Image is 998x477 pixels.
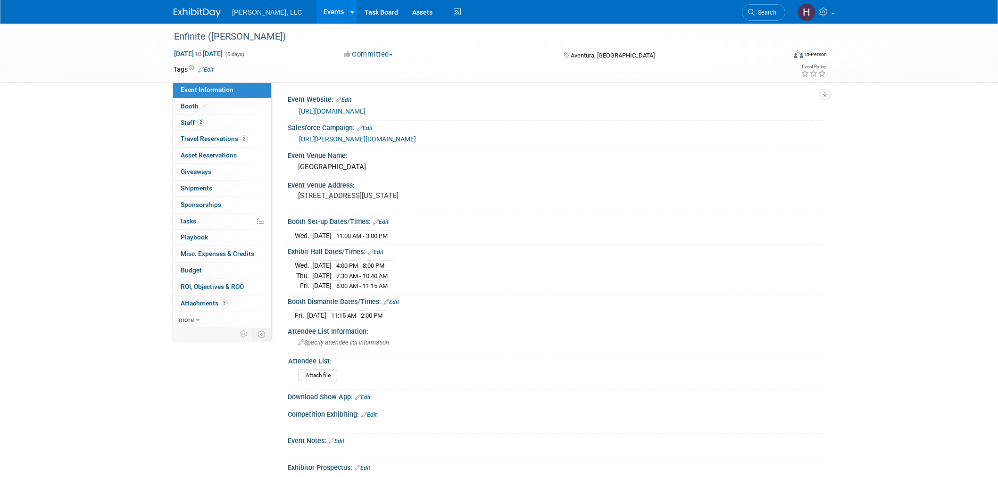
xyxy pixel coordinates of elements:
a: Edit [329,438,344,444]
pre: [STREET_ADDRESS][US_STATE] [298,191,501,200]
span: Budget [181,266,202,274]
span: Shipments [181,184,212,192]
span: 3 [221,299,228,306]
td: Fri. [295,311,307,321]
a: Edit [383,299,399,305]
span: Staff [181,119,204,126]
td: [DATE] [312,261,332,271]
span: Sponsorships [181,201,221,208]
td: [DATE] [312,230,332,240]
td: Thu. [295,271,312,281]
div: Event Venue Address: [288,178,824,190]
a: Staff2 [173,115,271,131]
a: Asset Reservations [173,148,271,164]
div: Attendee List Information: [288,324,824,336]
td: Wed. [295,261,312,271]
a: Search [742,4,785,21]
a: Booth [173,99,271,115]
div: [GEOGRAPHIC_DATA] [295,160,817,174]
a: Shipments [173,181,271,197]
span: Asset Reservations [181,151,237,159]
td: Toggle Event Tabs [252,328,272,340]
span: Aventura, [GEOGRAPHIC_DATA] [571,52,655,59]
span: 7:30 AM - 10:40 AM [336,272,388,280]
span: more [179,316,194,323]
span: Booth [181,102,209,110]
a: Tasks [173,214,271,230]
span: 11:00 AM - 3:00 PM [336,232,388,239]
a: Edit [368,249,383,255]
a: Travel Reservations2 [173,131,271,147]
a: Playbook [173,230,271,246]
span: 11:15 AM - 2:00 PM [331,312,383,319]
a: Edit [373,219,389,225]
a: Edit [355,465,370,471]
a: Edit [336,97,351,103]
div: Event Venue Name: [288,148,824,160]
div: Competition Exhibiting: [288,407,824,419]
img: Hannah Mulholland [798,3,815,21]
td: Tags [174,65,214,74]
a: Event Information [173,82,271,98]
a: Misc. Expenses & Credits [173,246,271,262]
div: Salesforce Campaign: [288,121,824,133]
span: 2 [241,135,248,142]
div: Event Notes: [288,434,824,446]
a: Budget [173,263,271,279]
span: Event Information [181,86,233,93]
a: Giveaways [173,164,271,180]
a: Sponsorships [173,197,271,213]
img: ExhibitDay [174,8,221,17]
div: Booth Dismantle Dates/Times: [288,295,824,307]
div: Booth Set-up Dates/Times: [288,214,824,227]
span: to [194,50,203,58]
td: [DATE] [312,271,332,281]
span: Misc. Expenses & Credits [181,250,254,257]
a: ROI, Objectives & ROO [173,279,271,295]
span: (5 days) [225,51,244,58]
a: Attachments3 [173,296,271,312]
div: Event Rating [801,65,826,69]
span: Search [755,9,776,16]
div: Attendee List: [288,354,820,366]
span: 4:00 PM - 8:00 PM [336,262,384,269]
td: Personalize Event Tab Strip [236,328,252,340]
span: Attachments [181,299,228,307]
span: Playbook [181,233,208,241]
div: Download Show App: [288,390,824,402]
td: Fri. [295,281,312,291]
div: Event Format [730,49,827,63]
span: Giveaways [181,168,211,175]
img: Format-Inperson.png [794,50,803,58]
td: [DATE] [312,281,332,291]
div: Enfinite ([PERSON_NAME]) [171,28,771,45]
div: Event Website: [288,92,824,105]
span: Tasks [180,217,196,225]
span: [DATE] [DATE] [174,49,223,58]
a: Edit [198,66,214,73]
a: Edit [355,394,371,401]
span: 2 [197,119,204,126]
button: Committed [341,49,397,59]
span: Travel Reservations [181,135,248,142]
span: [PERSON_NAME], LLC [232,8,302,16]
a: [URL][DOMAIN_NAME] [299,107,366,115]
div: Exhibitor Prospectus: [288,461,824,473]
span: 8:00 AM - 11:15 AM [336,282,388,289]
a: Edit [357,125,373,132]
a: [URL][PERSON_NAME][DOMAIN_NAME] [299,135,416,143]
a: more [173,312,271,328]
td: [DATE] [307,311,326,321]
span: ROI, Objectives & ROO [181,283,244,290]
div: In-Person [805,51,827,58]
span: Specify attendee list information [298,339,389,346]
i: Booth reservation complete [203,103,208,108]
td: Wed. [295,230,312,240]
div: Exhibit Hall Dates/Times: [288,245,824,257]
a: Edit [361,411,377,418]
